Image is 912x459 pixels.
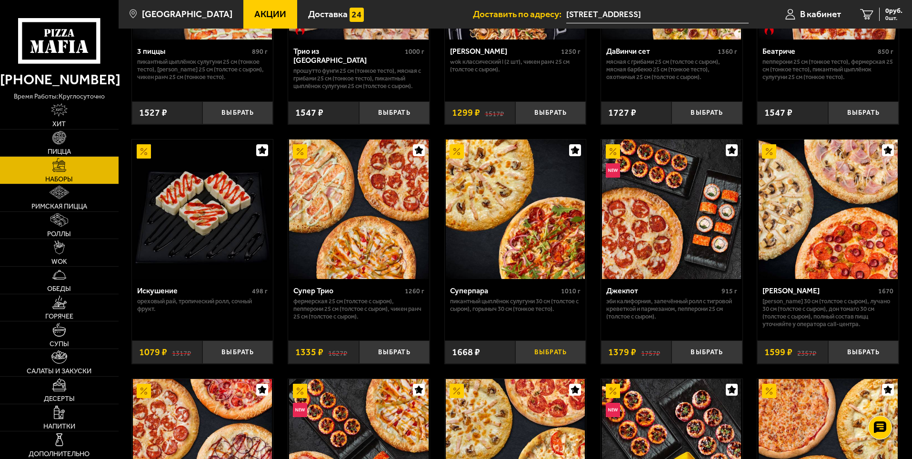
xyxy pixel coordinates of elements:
[828,340,899,364] button: Выбрать
[293,286,402,295] div: Супер Трио
[139,108,167,118] span: 1527 ₽
[137,286,250,295] div: Искушение
[608,348,636,357] span: 1379 ₽
[293,384,307,398] img: Акционный
[671,340,742,364] button: Выбрать
[452,348,480,357] span: 1668 ₽
[641,348,660,357] s: 1757 ₽
[606,403,620,417] img: Новинка
[142,10,232,19] span: [GEOGRAPHIC_DATA]
[359,340,430,364] button: Выбрать
[254,10,286,19] span: Акции
[450,384,464,398] img: Акционный
[45,313,73,319] span: Горячее
[606,163,620,178] img: Новинка
[450,58,581,73] p: Wok классический L (2 шт), Чикен Ранч 25 см (толстое с сыром).
[762,384,776,398] img: Акционный
[137,384,151,398] img: Акционный
[293,403,307,417] img: Новинка
[515,340,586,364] button: Выбрать
[606,286,719,295] div: Джекпот
[602,140,741,279] img: Джекпот
[722,287,737,295] span: 915 г
[606,58,737,81] p: Мясная с грибами 25 см (толстое с сыром), Мясная Барбекю 25 см (тонкое тесто), Охотничья 25 см (т...
[606,47,715,56] div: ДаВинчи сет
[608,108,636,118] span: 1727 ₽
[606,384,620,398] img: Акционный
[473,10,566,19] span: Доставить по адресу:
[606,144,620,159] img: Акционный
[405,287,424,295] span: 1260 г
[450,47,559,56] div: [PERSON_NAME]
[405,48,424,56] span: 1000 г
[31,203,87,210] span: Римская пицца
[51,258,67,265] span: WOK
[137,144,151,159] img: Акционный
[252,287,268,295] span: 498 г
[452,108,480,118] span: 1299 ₽
[515,101,586,125] button: Выбрать
[762,286,876,295] div: [PERSON_NAME]
[44,395,75,402] span: Десерты
[172,348,191,357] s: 1317 ₽
[797,348,816,357] s: 2357 ₽
[764,108,792,118] span: 1547 ₽
[764,348,792,357] span: 1599 ₽
[43,423,75,429] span: Напитки
[828,101,899,125] button: Выбрать
[762,298,893,328] p: [PERSON_NAME] 30 см (толстое с сыром), Лучано 30 см (толстое с сыром), Дон Томаго 30 см (толстое ...
[878,48,893,56] span: 850 г
[139,348,167,357] span: 1079 ₽
[878,287,893,295] span: 1670
[29,450,90,457] span: Дополнительно
[132,140,273,279] a: АкционныйИскушение
[718,48,737,56] span: 1360 г
[202,101,273,125] button: Выбрать
[45,176,73,182] span: Наборы
[293,298,424,320] p: Фермерская 25 см (толстое с сыром), Пепперони 25 см (толстое с сыром), Чикен Ранч 25 см (толстое ...
[50,340,69,347] span: Супы
[450,298,581,313] p: Пикантный цыплёнок сулугуни 30 см (толстое с сыром), Горыныч 30 см (тонкое тесто).
[202,340,273,364] button: Выбрать
[561,287,581,295] span: 1010 г
[800,10,841,19] span: В кабинет
[137,298,268,313] p: Ореховый рай, Тропический ролл, Сочный фрукт.
[293,47,402,65] div: Трио из [GEOGRAPHIC_DATA]
[137,58,268,81] p: Пикантный цыплёнок сулугуни 25 см (тонкое тесто), [PERSON_NAME] 25 см (толстое с сыром), Чикен Ра...
[293,67,424,90] p: Прошутто Фунги 25 см (тонкое тесто), Мясная с грибами 25 см (тонкое тесто), Пикантный цыплёнок су...
[288,140,430,279] a: АкционныйСупер Трио
[295,108,323,118] span: 1547 ₽
[47,230,71,237] span: Роллы
[133,140,272,279] img: Искушение
[359,101,430,125] button: Выбрать
[485,108,504,118] s: 1517 ₽
[762,58,893,81] p: Пепперони 25 см (тонкое тесто), Фермерская 25 см (тонкое тесто), Пикантный цыплёнок сулугуни 25 с...
[446,140,585,279] img: Суперпара
[606,298,737,320] p: Эби Калифорния, Запечённый ролл с тигровой креветкой и пармезаном, Пепперони 25 см (толстое с сыр...
[759,140,898,279] img: Хет Трик
[885,8,902,14] span: 0 руб.
[293,144,307,159] img: Акционный
[47,285,71,292] span: Обеды
[757,140,899,279] a: АкционныйХет Трик
[566,6,749,23] span: Казначейская улица, 5
[350,8,364,22] img: 15daf4d41897b9f0e9f617042186c801.svg
[566,6,749,23] input: Ваш адрес доставки
[762,144,776,159] img: Акционный
[289,140,428,279] img: Супер Трио
[450,144,464,159] img: Акционный
[308,10,348,19] span: Доставка
[328,348,347,357] s: 1627 ₽
[762,47,875,56] div: Беатриче
[445,140,586,279] a: АкционныйСуперпара
[885,15,902,21] span: 0 шт.
[601,140,742,279] a: АкционныйНовинкаДжекпот
[295,348,323,357] span: 1335 ₽
[52,120,66,127] span: Хит
[137,47,250,56] div: 3 пиццы
[561,48,581,56] span: 1250 г
[27,368,91,374] span: Салаты и закуски
[450,286,559,295] div: Суперпара
[252,48,268,56] span: 890 г
[671,101,742,125] button: Выбрать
